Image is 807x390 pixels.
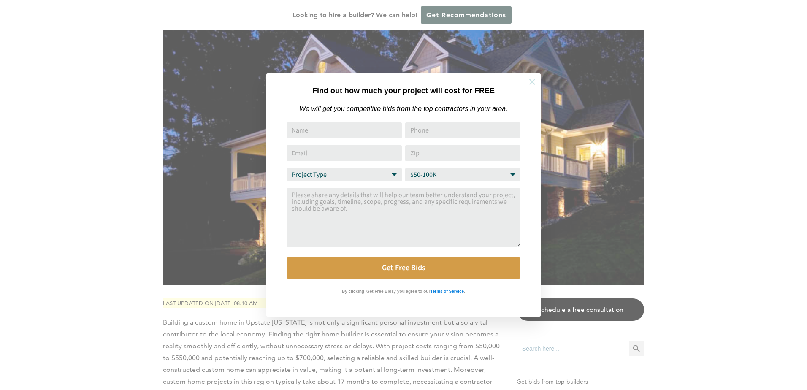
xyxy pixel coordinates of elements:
input: Name [287,122,402,138]
strong: Terms of Service [430,289,464,294]
select: Project Type [287,168,402,181]
strong: Find out how much your project will cost for FREE [312,87,495,95]
select: Budget Range [405,168,520,181]
input: Phone [405,122,520,138]
a: Terms of Service [430,287,464,294]
strong: . [464,289,465,294]
button: Get Free Bids [287,257,520,279]
input: Email Address [287,145,402,161]
strong: By clicking 'Get Free Bids,' you agree to our [342,289,430,294]
em: We will get you competitive bids from the top contractors in your area. [299,105,507,112]
input: Zip [405,145,520,161]
button: Close [517,67,547,97]
textarea: Comment or Message [287,188,520,247]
